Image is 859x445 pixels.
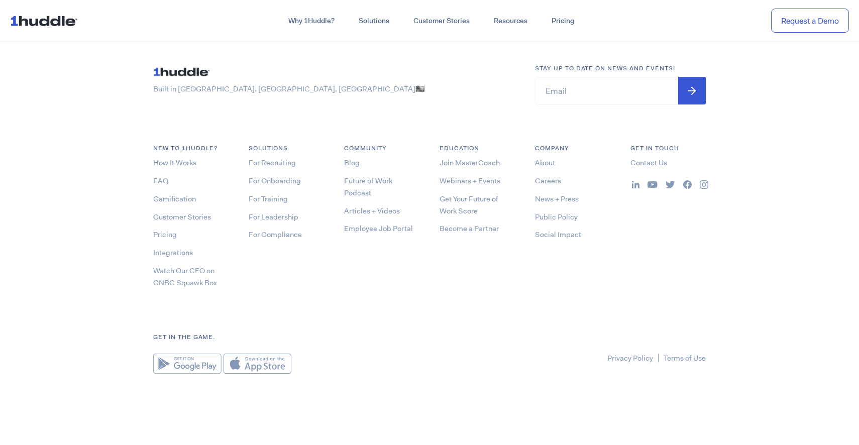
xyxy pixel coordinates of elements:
[10,11,82,30] img: ...
[224,354,291,374] img: Apple App Store
[249,194,288,204] a: For Training
[648,181,658,188] img: ...
[535,176,561,186] a: Careers
[153,332,706,342] h6: Get in the game.
[440,144,515,153] h6: Education
[249,230,302,240] a: For Compliance
[683,180,692,189] img: ...
[535,230,581,240] a: Social Impact
[535,144,610,153] h6: COMPANY
[535,64,706,73] h6: Stay up to date on news and events!
[540,12,586,30] a: Pricing
[535,212,578,222] a: Public Policy
[153,64,213,80] img: ...
[344,176,392,198] a: Future of Work Podcast
[700,180,708,189] img: ...
[771,9,849,33] a: Request a Demo
[153,248,193,258] a: Integrations
[482,12,540,30] a: Resources
[249,158,296,168] a: For Recruiting
[153,84,515,94] p: Built in [GEOGRAPHIC_DATA]. [GEOGRAPHIC_DATA], [GEOGRAPHIC_DATA]
[153,230,177,240] a: Pricing
[630,144,706,153] h6: Get in Touch
[249,212,298,222] a: For Leadership
[666,181,675,188] img: ...
[440,176,500,186] a: Webinars + Events
[440,224,499,234] a: Become a Partner
[249,144,324,153] h6: Solutions
[630,158,667,168] a: Contact Us
[249,176,301,186] a: For Onboarding
[344,206,400,216] a: Articles + Videos
[535,77,706,104] input: Email
[153,194,196,204] a: Gamification
[153,212,211,222] a: Customer Stories
[344,144,419,153] h6: COMMUNITY
[607,353,653,363] a: Privacy Policy
[344,158,360,168] a: Blog
[415,84,425,94] span: 🇺🇸
[440,194,498,216] a: Get Your Future of Work Score
[153,144,229,153] h6: NEW TO 1HUDDLE?
[401,12,482,30] a: Customer Stories
[678,77,706,104] input: Submit
[440,158,500,168] a: Join MasterCoach
[535,194,579,204] a: News + Press
[344,224,413,234] a: Employee Job Portal
[153,158,196,168] a: How It Works
[535,158,555,168] a: About
[276,12,347,30] a: Why 1Huddle?
[347,12,401,30] a: Solutions
[153,354,222,374] img: Google Play Store
[664,353,706,363] a: Terms of Use
[632,181,639,188] img: ...
[153,266,217,288] a: Watch Our CEO on CNBC Squawk Box
[153,176,168,186] a: FAQ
